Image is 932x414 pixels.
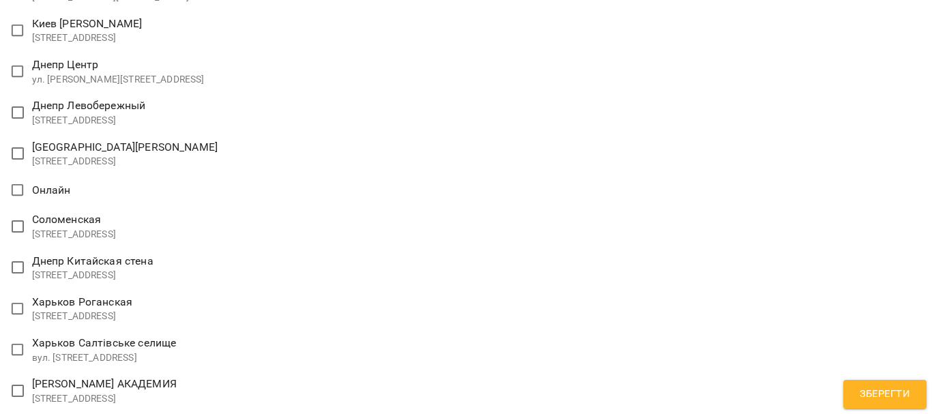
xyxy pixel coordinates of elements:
span: Днепр Китайская стена [32,254,154,267]
span: Днепр Центр [32,58,99,71]
p: [STREET_ADDRESS] [32,392,177,406]
span: Онлайн [32,183,71,196]
span: Соломенская [32,213,102,226]
p: [STREET_ADDRESS] [32,31,143,45]
p: [STREET_ADDRESS] [32,310,133,323]
p: ул. [PERSON_NAME][STREET_ADDRESS] [32,73,205,87]
p: [STREET_ADDRESS] [32,228,116,241]
span: Днепр Левобережный [32,99,146,112]
span: [GEOGRAPHIC_DATA][PERSON_NAME] [32,141,218,153]
p: [STREET_ADDRESS] [32,269,154,282]
p: [STREET_ADDRESS] [32,114,146,128]
span: Киев [PERSON_NAME] [32,17,143,30]
span: [PERSON_NAME] АКАДЕМИЯ [32,377,177,390]
button: Зберегти [843,380,927,409]
span: Зберегти [860,385,910,403]
span: Харьков Салтівське селище [32,336,177,349]
p: [STREET_ADDRESS] [32,155,218,168]
p: вул. [STREET_ADDRESS] [32,351,177,365]
span: Харьков Роганская [32,295,133,308]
